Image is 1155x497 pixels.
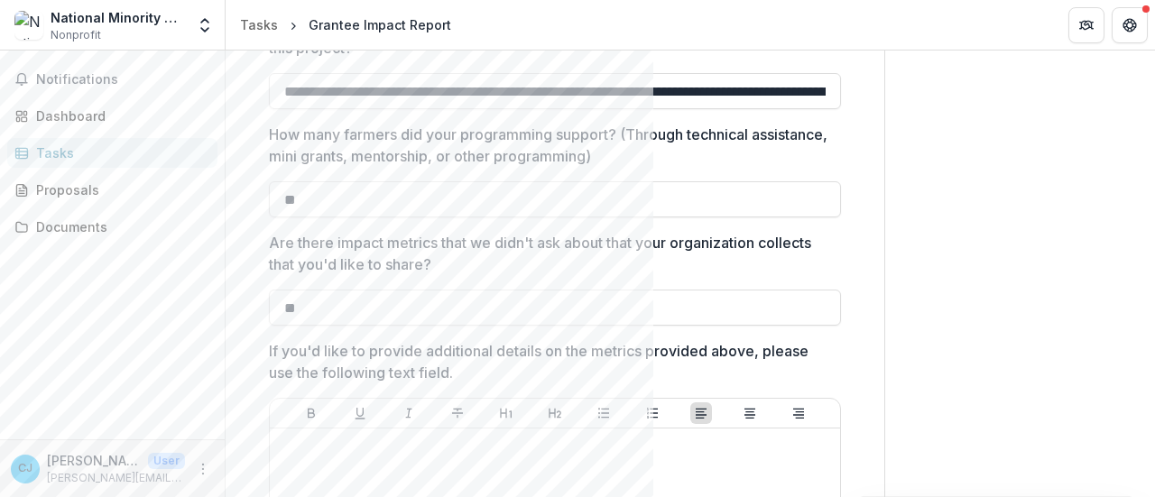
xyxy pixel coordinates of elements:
div: Tasks [240,15,278,34]
button: Notifications [7,65,217,94]
button: Align Center [739,402,761,424]
button: More [192,458,214,480]
a: Documents [7,212,217,242]
p: [PERSON_NAME][EMAIL_ADDRESS][PERSON_NAME][DOMAIN_NAME] [47,470,185,486]
p: User [148,453,185,469]
button: Heading 1 [495,402,517,424]
div: Proposals [36,180,203,199]
p: How many farmers did your programming support? (Through technical assistance, mini grants, mentor... [269,124,830,167]
a: Tasks [7,138,217,168]
button: Get Help [1112,7,1148,43]
button: Align Right [788,402,809,424]
div: Documents [36,217,203,236]
span: Notifications [36,72,210,87]
div: National Minority Supplier Development Council Inc [51,8,185,27]
button: Bullet List [593,402,614,424]
img: National Minority Supplier Development Council Inc [14,11,43,40]
button: Align Left [690,402,712,424]
span: Nonprofit [51,27,101,43]
div: Tasks [36,143,203,162]
a: Proposals [7,175,217,205]
button: Heading 2 [544,402,566,424]
nav: breadcrumb [233,12,458,38]
button: Strike [447,402,468,424]
button: Ordered List [642,402,663,424]
div: Charmaine Jackson [18,463,32,474]
button: Bold [300,402,322,424]
p: If you'd like to provide additional details on the metrics provided above, please use the followi... [269,340,830,383]
button: Underline [349,402,371,424]
div: Grantee Impact Report [309,15,451,34]
a: Dashboard [7,101,217,131]
p: [PERSON_NAME] [47,451,141,470]
p: Are there impact metrics that we didn't ask about that your organization collects that you'd like... [269,232,830,275]
div: Dashboard [36,106,203,125]
button: Italicize [398,402,420,424]
a: Tasks [233,12,285,38]
button: Open entity switcher [192,7,217,43]
button: Partners [1068,7,1104,43]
